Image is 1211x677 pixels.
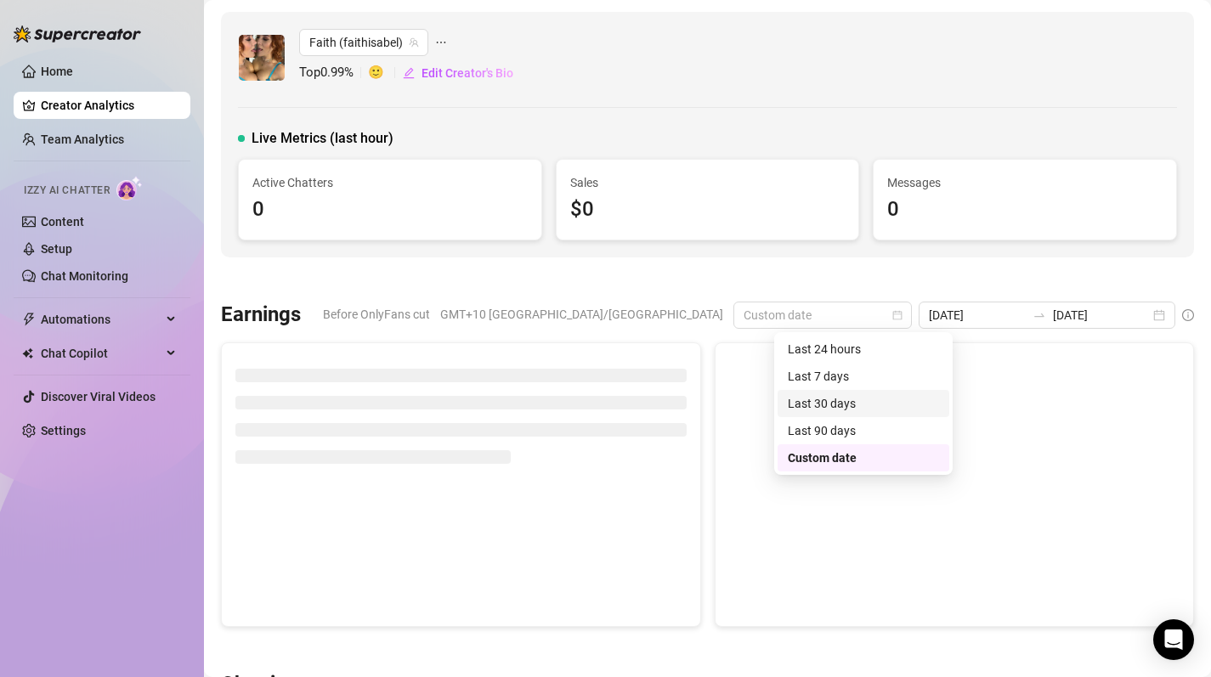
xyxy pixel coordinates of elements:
span: Faith (faithisabel) [309,30,418,55]
span: Top 0.99 % [299,63,368,83]
div: Last 7 days [778,363,949,390]
a: Settings [41,424,86,437]
button: Edit Creator's Bio [402,59,514,87]
div: Open Intercom Messenger [1153,619,1194,660]
img: Chat Copilot [22,347,33,359]
div: Custom date [778,444,949,471]
span: thunderbolt [22,313,36,326]
span: to [1033,308,1046,322]
span: ellipsis [435,29,447,56]
div: Last 90 days [788,421,939,440]
div: Last 30 days [788,394,939,413]
img: logo-BBDzfeDw.svg [14,25,141,42]
a: Content [41,215,84,228]
a: Creator Analytics [41,92,177,119]
input: Start date [929,306,1026,324]
div: $0 [570,194,846,226]
h3: Earnings [221,302,301,329]
span: Izzy AI Chatter [24,183,110,199]
div: Last 90 days [778,417,949,444]
span: 🙂 [368,63,402,83]
span: info-circle [1182,309,1194,321]
a: Chat Monitoring [41,269,128,283]
span: Automations [41,306,161,333]
span: Live Metrics (last hour) [252,128,393,149]
span: edit [403,67,415,79]
a: Setup [41,242,72,256]
span: Chat Copilot [41,340,161,367]
div: 0 [887,194,1163,226]
a: Team Analytics [41,133,124,146]
img: AI Chatter [116,176,143,200]
div: 0 [252,194,528,226]
span: Active Chatters [252,173,528,192]
input: End date [1053,306,1150,324]
div: Last 7 days [788,367,939,386]
span: Before OnlyFans cut [323,302,430,327]
div: Last 24 hours [788,340,939,358]
span: calendar [892,310,903,320]
span: team [409,37,419,48]
span: Edit Creator's Bio [422,66,513,80]
div: Custom date [788,449,939,467]
span: Sales [570,173,846,192]
span: Custom date [744,302,902,328]
span: swap-right [1033,308,1046,322]
a: Home [41,65,73,78]
span: GMT+10 [GEOGRAPHIC_DATA]/[GEOGRAPHIC_DATA] [440,302,723,327]
a: Discover Viral Videos [41,390,156,403]
img: Faith [239,35,285,81]
span: Messages [887,173,1163,192]
div: Last 24 hours [778,336,949,363]
div: Last 30 days [778,390,949,417]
